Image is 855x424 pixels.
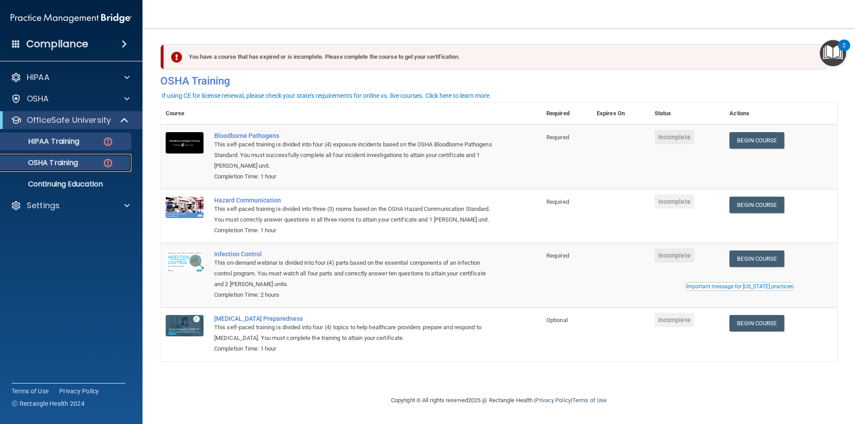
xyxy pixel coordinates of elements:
p: HIPAA [27,72,49,83]
div: This self-paced training is divided into four (4) topics to help healthcare providers prepare and... [214,322,497,343]
a: Bloodborne Pathogens [214,132,497,139]
div: If using CE for license renewal, please check your state's requirements for online vs. live cours... [162,93,491,99]
th: Required [541,103,591,125]
a: Begin Course [729,315,784,331]
a: OfficeSafe University [11,115,129,125]
p: OSHA Training [6,158,78,167]
button: If using CE for license renewal, please check your state's requirements for online vs. live cours... [160,91,493,100]
button: Read this if you are a dental practitioner in the state of CA [685,282,794,291]
div: Completion Time: 1 hour [214,343,497,354]
th: Course [160,103,209,125]
a: Settings [11,200,130,211]
span: Required [546,198,569,205]
span: Incomplete [655,248,694,262]
a: Terms of Use [572,397,607,404]
span: Required [546,252,569,259]
button: Open Resource Center, 2 new notifications [820,40,846,66]
th: Actions [724,103,837,125]
p: Settings [27,200,60,211]
div: Important message for [US_STATE] practices [686,284,793,289]
a: OSHA [11,93,130,104]
a: HIPAA [11,72,130,83]
a: Infection Control [214,250,497,258]
h4: OSHA Training [160,75,837,87]
span: Incomplete [655,130,694,144]
th: Status [649,103,725,125]
iframe: Drift Widget Chat Controller [701,361,844,396]
a: Begin Course [729,132,784,149]
div: Completion Time: 1 hour [214,171,497,182]
img: danger-circle.6113f641.png [102,136,114,147]
div: This self-paced training is divided into four (4) exposure incidents based on the OSHA Bloodborne... [214,139,497,171]
p: OfficeSafe University [27,115,111,125]
p: HIPAA Training [6,137,79,146]
span: Optional [546,317,568,323]
div: Copyright © All rights reserved 2025 @ Rectangle Health | | [336,386,661,415]
span: Ⓒ Rectangle Health 2024 [12,399,85,408]
h4: Compliance [26,38,88,50]
a: Begin Course [729,250,784,267]
a: Terms of Use [12,387,49,396]
p: Continuing Education [6,180,127,189]
div: 2 [843,45,846,57]
a: Hazard Communication [214,197,497,204]
div: Completion Time: 2 hours [214,290,497,300]
a: [MEDICAL_DATA] Preparedness [214,315,497,322]
a: Privacy Policy [59,387,99,396]
th: Expires On [591,103,649,125]
span: Incomplete [655,313,694,327]
img: exclamation-circle-solid-danger.72ef9ffc.png [171,52,182,63]
div: This self-paced training is divided into three (3) rooms based on the OSHA Hazard Communication S... [214,204,497,225]
p: OSHA [27,93,49,104]
img: PMB logo [11,9,132,27]
div: This on-demand webinar is divided into four (4) parts based on the essential components of an inf... [214,258,497,290]
div: Completion Time: 1 hour [214,225,497,236]
img: danger-circle.6113f641.png [102,157,114,169]
div: You have a course that has expired or is incomplete. Please complete the course to get your certi... [164,44,827,69]
span: Incomplete [655,194,694,209]
a: Privacy Policy [535,397,570,404]
a: Begin Course [729,197,784,213]
span: Required [546,134,569,141]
